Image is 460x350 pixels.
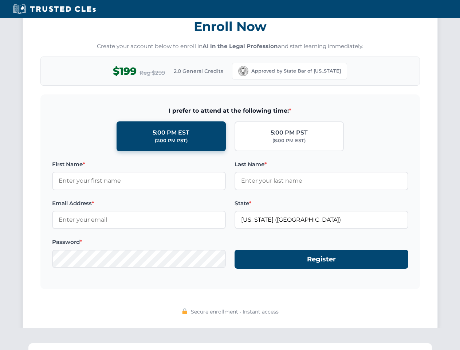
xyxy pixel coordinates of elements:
[238,66,248,76] img: California Bar
[52,238,226,246] label: Password
[235,160,408,169] label: Last Name
[235,172,408,190] input: Enter your last name
[174,67,223,75] span: 2.0 General Credits
[113,63,137,79] span: $199
[40,15,420,38] h3: Enroll Now
[153,128,189,137] div: 5:00 PM EST
[139,69,165,77] span: Reg $299
[235,199,408,208] label: State
[272,137,306,144] div: (8:00 PM EST)
[52,106,408,116] span: I prefer to attend at the following time:
[52,172,226,190] input: Enter your first name
[40,42,420,51] p: Create your account below to enroll in and start learning immediately.
[251,67,341,75] span: Approved by State Bar of [US_STATE]
[191,308,279,316] span: Secure enrollment • Instant access
[52,160,226,169] label: First Name
[235,211,408,229] input: California (CA)
[11,4,98,15] img: Trusted CLEs
[203,43,278,50] strong: AI in the Legal Profession
[235,250,408,269] button: Register
[155,137,188,144] div: (2:00 PM PST)
[52,199,226,208] label: Email Address
[182,308,188,314] img: 🔒
[52,211,226,229] input: Enter your email
[271,128,308,137] div: 5:00 PM PST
